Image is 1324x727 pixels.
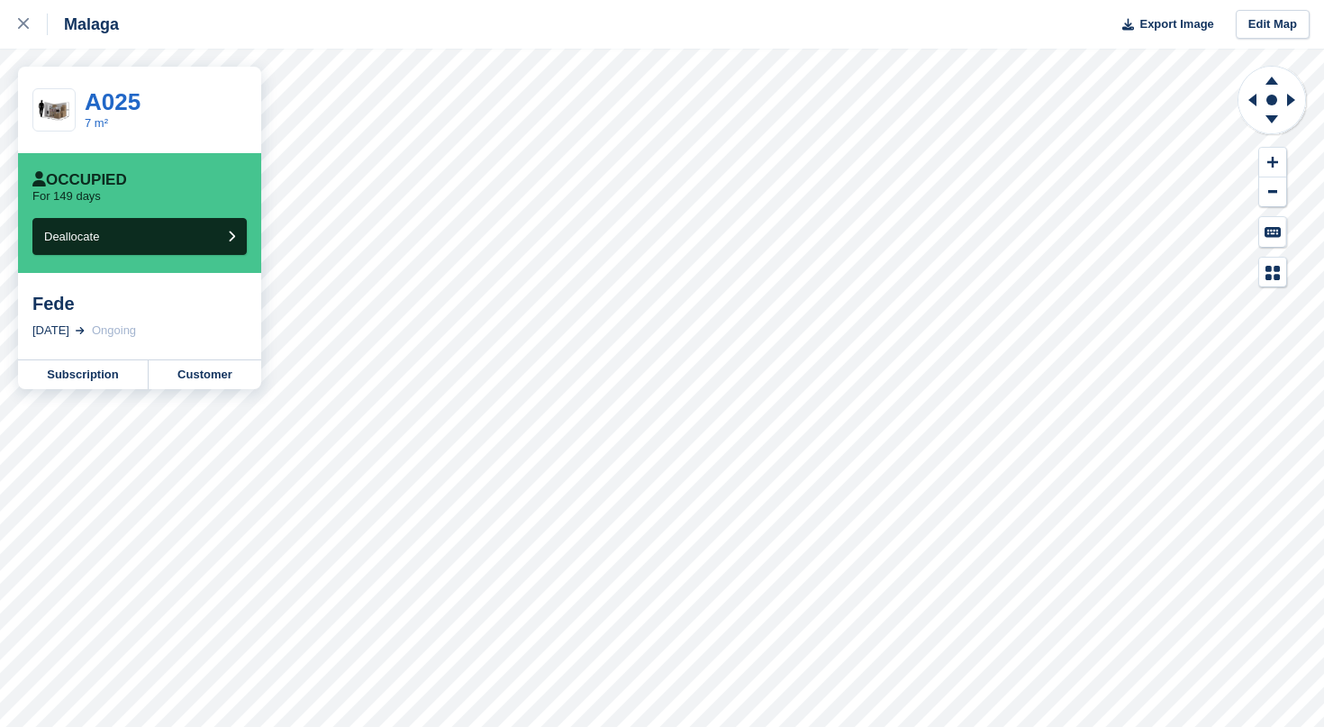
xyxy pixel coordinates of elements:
div: Ongoing [92,322,136,340]
button: Keyboard Shortcuts [1259,217,1286,247]
div: [DATE] [32,322,69,340]
span: Export Image [1139,15,1213,33]
span: Deallocate [44,230,99,243]
a: 7 m² [85,116,108,130]
img: 2m2-unit.jpg [33,95,75,126]
button: Deallocate [32,218,247,255]
button: Zoom Out [1259,177,1286,207]
button: Zoom In [1259,148,1286,177]
button: Export Image [1111,10,1214,40]
img: arrow-right-light-icn-cde0832a797a2874e46488d9cf13f60e5c3a73dbe684e267c42b8395dfbc2abf.svg [76,327,85,334]
div: Occupied [32,171,127,189]
a: A025 [85,88,141,115]
a: Edit Map [1236,10,1310,40]
a: Subscription [18,360,149,389]
div: Fede [32,293,247,314]
a: Customer [149,360,261,389]
div: Malaga [48,14,119,35]
p: For 149 days [32,189,101,204]
button: Map Legend [1259,258,1286,287]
